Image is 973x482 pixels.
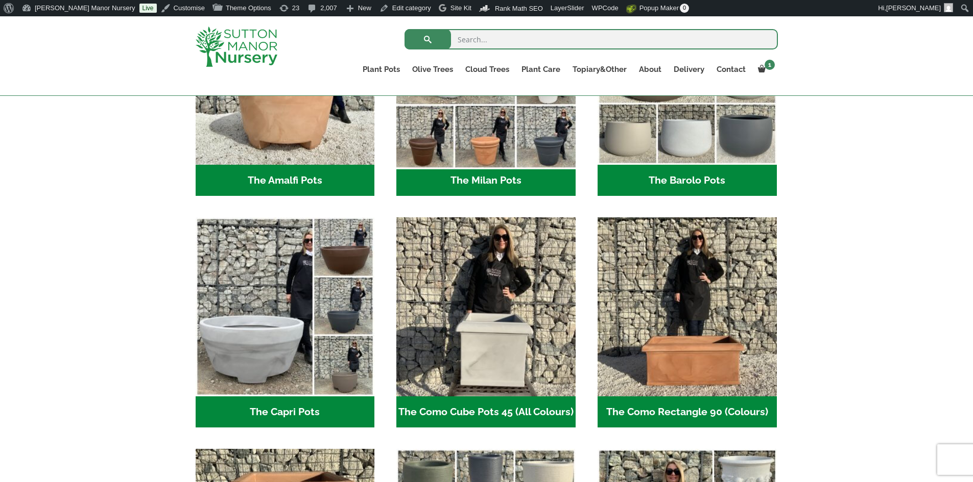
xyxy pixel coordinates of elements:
img: The Como Rectangle 90 (Colours) [598,217,777,396]
span: [PERSON_NAME] [886,4,941,12]
span: 0 [680,4,689,13]
a: Plant Care [515,62,566,77]
img: The Como Cube Pots 45 (All Colours) [396,217,576,396]
h2: The Milan Pots [396,165,576,196]
span: Rank Math SEO [495,5,543,12]
span: 1 [765,60,775,70]
a: About [633,62,668,77]
a: Cloud Trees [459,62,515,77]
input: Search... [405,29,778,49]
a: Delivery [668,62,710,77]
img: The Capri Pots [196,217,375,396]
a: Plant Pots [357,62,406,77]
h2: The Barolo Pots [598,165,777,196]
a: Contact [710,62,752,77]
a: Visit product category The Como Cube Pots 45 (All Colours) [396,217,576,427]
a: Olive Trees [406,62,459,77]
h2: The Capri Pots [196,396,375,428]
span: Site Kit [450,4,471,12]
a: 1 [752,62,778,77]
h2: The Amalfi Pots [196,165,375,196]
h2: The Como Cube Pots 45 (All Colours) [396,396,576,428]
a: Live [139,4,157,13]
a: Visit product category The Como Rectangle 90 (Colours) [598,217,777,427]
a: Topiary&Other [566,62,633,77]
a: Visit product category The Capri Pots [196,217,375,427]
h2: The Como Rectangle 90 (Colours) [598,396,777,428]
img: logo [196,27,277,67]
